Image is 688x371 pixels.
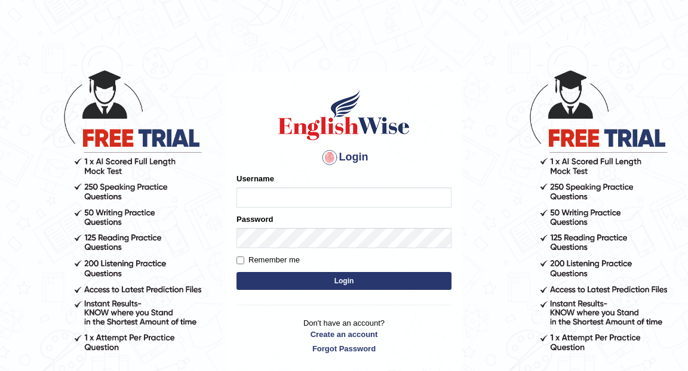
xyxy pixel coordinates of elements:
[236,214,273,225] label: Password
[276,88,412,142] img: Logo of English Wise sign in for intelligent practice with AI
[236,343,451,354] a: Forgot Password
[236,148,451,167] h4: Login
[236,272,451,290] button: Login
[236,329,451,340] a: Create an account
[236,256,244,264] input: Remember me
[236,317,451,354] p: Don't have an account?
[236,254,300,266] label: Remember me
[236,173,274,184] label: Username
